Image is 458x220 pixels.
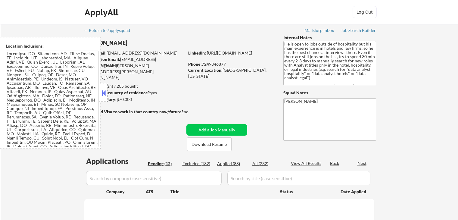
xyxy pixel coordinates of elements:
div: Applications [86,158,146,165]
a: Job Search Builder [341,28,376,34]
div: Date Applied [341,189,367,195]
input: Search by title (case sensitive) [227,171,370,185]
div: [GEOGRAPHIC_DATA], [US_STATE] [188,67,273,79]
div: Back [330,160,340,166]
div: Squad Notes [283,90,376,96]
strong: Current Location: [188,68,223,73]
div: Excluded (132) [182,161,213,167]
div: [PERSON_NAME][EMAIL_ADDRESS][PERSON_NAME][DOMAIN_NAME] [84,63,184,80]
input: Search by company (case sensitive) [86,171,222,185]
strong: Can work in country of residence?: [84,90,151,95]
div: Location Inclusions: [6,43,98,49]
button: Add a Job Manually [186,124,247,136]
a: ← Return to /applysquad [84,28,136,34]
div: ← Return to /applysquad [84,28,136,33]
a: Mailslurp Inbox [304,28,335,34]
div: Pending (12) [148,161,178,167]
div: Title [170,189,274,195]
div: Applied (88) [217,161,247,167]
div: Status [280,186,332,197]
div: ATS [146,189,170,195]
div: All (232) [252,161,282,167]
div: Next [357,160,367,166]
button: Log Out [353,6,377,18]
div: [EMAIL_ADDRESS][DOMAIN_NAME] [85,56,184,68]
a: [URL][DOMAIN_NAME] [207,50,252,55]
div: [PERSON_NAME] [84,39,208,47]
div: no [184,109,201,115]
div: yes [84,90,182,96]
div: $70,000 [84,96,184,102]
div: Internal Notes [283,35,376,41]
strong: LinkedIn: [188,50,206,55]
strong: Will need Visa to work in that country now/future?: [84,109,185,114]
div: View All Results [291,160,323,166]
div: Mailslurp Inbox [304,28,335,33]
div: ApplyAll [85,7,120,17]
div: [EMAIL_ADDRESS][DOMAIN_NAME] [85,50,184,56]
div: Job Search Builder [341,28,376,33]
div: 88 sent / 205 bought [84,83,184,89]
div: Company [106,189,146,195]
strong: Phone: [188,61,202,67]
div: 7249846877 [188,61,273,67]
button: Download Resume [187,137,232,151]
